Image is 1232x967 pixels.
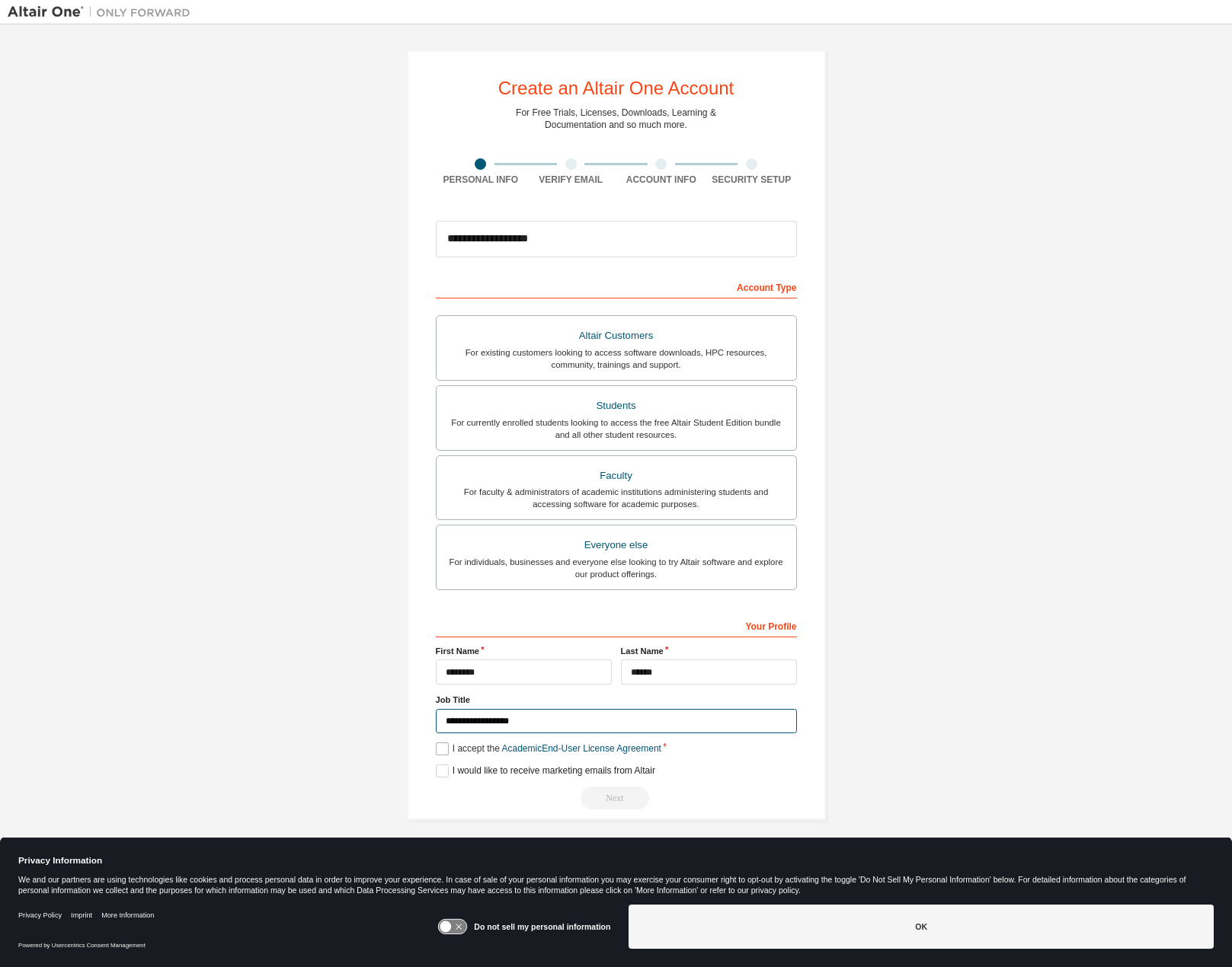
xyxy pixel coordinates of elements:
[436,274,797,298] div: Account Type
[616,174,707,186] div: Account Info
[436,174,526,186] div: Personal Info
[446,486,787,510] div: For faculty & administrators of academic institutions administering students and accessing softwa...
[446,535,787,556] div: Everyone else
[446,465,787,487] div: Faculty
[436,742,661,755] label: I accept the
[502,743,661,754] a: Academic End-User License Agreement
[526,174,616,186] div: Verify Email
[436,613,797,637] div: Your Profile
[446,416,787,441] div: For currently enrolled students looking to access the free Altair Student Edition bundle and all ...
[446,325,787,346] div: Altair Customers
[436,694,797,706] label: Job Title
[706,174,797,186] div: Security Setup
[446,395,787,416] div: Students
[621,645,797,657] label: Last Name
[8,5,198,20] img: Altair One
[436,764,655,777] label: I would like to receive marketing emails from Altair
[436,787,797,809] div: Read and acccept EULA to continue
[516,107,716,131] div: For Free Trials, Licenses, Downloads, Learning & Documentation and so much more.
[446,556,787,580] div: For individuals, businesses and everyone else looking to try Altair software and explore our prod...
[498,79,734,97] div: Create an Altair One Account
[446,346,787,371] div: For existing customers looking to access software downloads, HPC resources, community, trainings ...
[436,645,612,657] label: First Name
